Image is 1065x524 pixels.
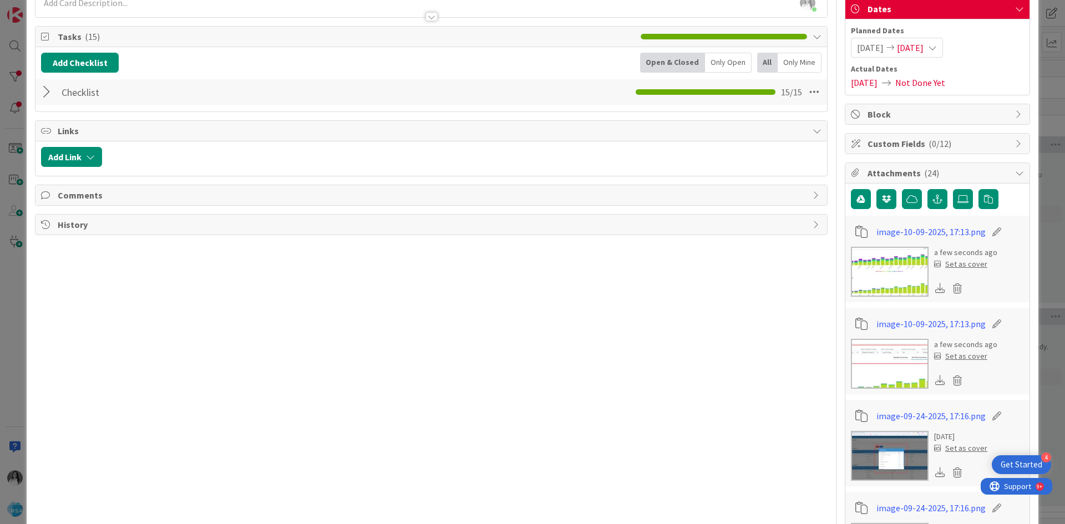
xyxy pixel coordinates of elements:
div: All [757,53,778,73]
span: Links [58,124,807,138]
div: [DATE] [934,431,987,442]
span: ( 24 ) [924,167,939,179]
span: [DATE] [851,76,878,89]
span: [DATE] [897,41,924,54]
button: Add Link [41,147,102,167]
span: ( 15 ) [85,31,100,42]
a: image-09-24-2025, 17:16.png [876,501,986,515]
span: Actual Dates [851,63,1024,75]
span: 15 / 15 [781,85,802,99]
span: Support [23,2,50,15]
div: Get Started [1001,459,1042,470]
div: 4 [1041,452,1051,462]
input: Add Checklist... [58,82,307,102]
span: Tasks [58,30,635,43]
div: Set as cover [934,258,987,270]
span: Attachments [868,166,1010,180]
div: 9+ [56,4,62,13]
div: Only Open [705,53,752,73]
div: Download [934,281,946,296]
div: Only Mine [778,53,821,73]
span: ( 0/12 ) [929,138,951,149]
span: Block [868,108,1010,121]
span: Planned Dates [851,25,1024,37]
button: Add Checklist [41,53,119,73]
span: Comments [58,189,807,202]
div: a few seconds ago [934,339,997,350]
div: Open Get Started checklist, remaining modules: 4 [992,455,1051,474]
div: Open & Closed [640,53,705,73]
span: Custom Fields [868,137,1010,150]
div: Set as cover [934,350,987,362]
a: image-09-24-2025, 17:16.png [876,409,986,423]
a: image-10-09-2025, 17:13.png [876,225,986,238]
div: a few seconds ago [934,247,997,258]
span: Not Done Yet [895,76,945,89]
a: image-10-09-2025, 17:13.png [876,317,986,330]
div: Set as cover [934,442,987,454]
div: Download [934,465,946,480]
div: Download [934,373,946,388]
span: History [58,218,807,231]
span: [DATE] [857,41,884,54]
span: Dates [868,2,1010,16]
